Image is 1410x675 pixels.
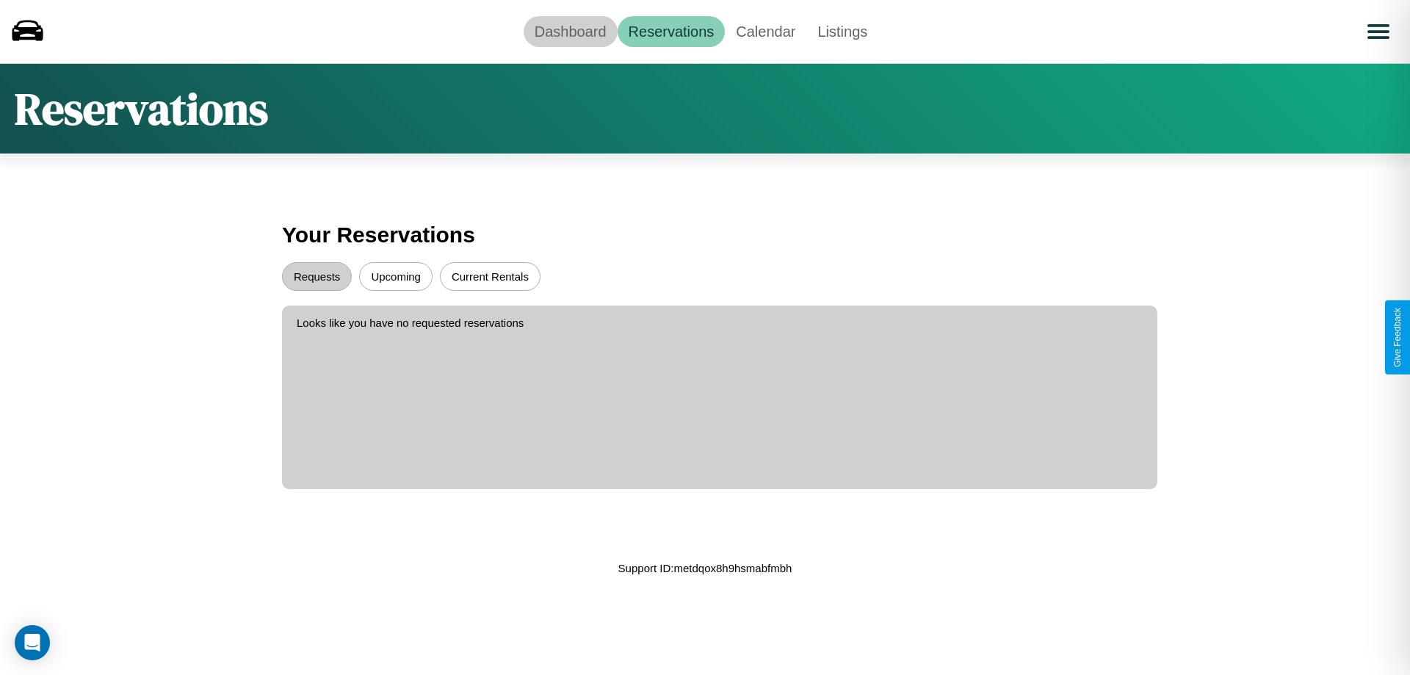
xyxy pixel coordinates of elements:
[1358,11,1399,52] button: Open menu
[524,16,618,47] a: Dashboard
[282,215,1128,255] h3: Your Reservations
[282,262,352,291] button: Requests
[1392,308,1403,367] div: Give Feedback
[359,262,433,291] button: Upcoming
[725,16,806,47] a: Calendar
[297,313,1143,333] p: Looks like you have no requested reservations
[15,625,50,660] div: Open Intercom Messenger
[806,16,878,47] a: Listings
[15,79,268,139] h1: Reservations
[440,262,540,291] button: Current Rentals
[618,16,726,47] a: Reservations
[618,558,792,578] p: Support ID: metdqox8h9hsmabfmbh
